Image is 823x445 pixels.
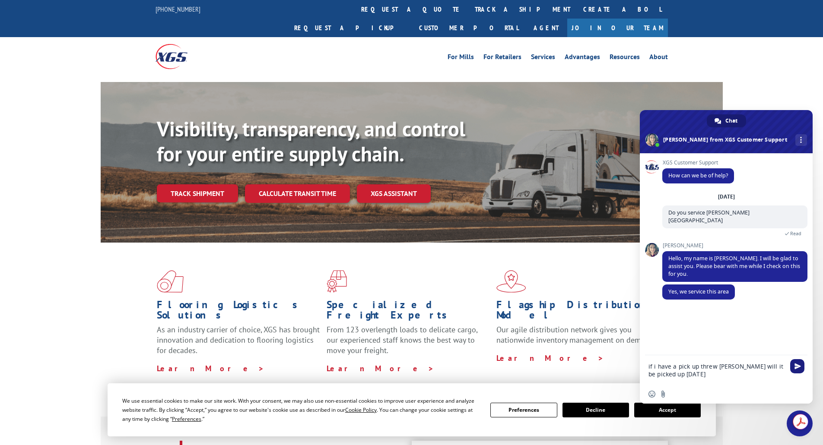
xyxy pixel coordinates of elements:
[496,353,604,363] a: Learn More >
[790,359,804,373] span: Send
[649,54,668,63] a: About
[668,172,728,179] span: How can we be of help?
[357,184,431,203] a: XGS ASSISTANT
[157,325,320,355] span: As an industry carrier of choice, XGS has brought innovation and dedication to flooring logistics...
[725,114,737,127] span: Chat
[668,288,729,295] span: Yes, we service this area
[567,19,668,37] a: Join Our Team
[787,410,813,436] a: Close chat
[108,383,716,436] div: Cookie Consent Prompt
[157,300,320,325] h1: Flooring Logistics Solutions
[660,391,667,398] span: Send a file
[413,19,525,37] a: Customer Portal
[668,209,750,224] span: Do you service [PERSON_NAME][GEOGRAPHIC_DATA]
[496,270,526,293] img: xgs-icon-flagship-distribution-model-red
[610,54,640,63] a: Resources
[525,19,567,37] a: Agent
[648,391,655,398] span: Insert an emoji
[245,184,350,203] a: Calculate transit time
[634,403,701,417] button: Accept
[496,325,655,345] span: Our agile distribution network gives you nationwide inventory management on demand.
[327,325,490,363] p: From 123 overlength loads to delicate cargo, our experienced staff knows the best way to move you...
[448,54,474,63] a: For Mills
[157,363,264,373] a: Learn More >
[157,115,465,167] b: Visibility, transparency, and control for your entire supply chain.
[157,270,184,293] img: xgs-icon-total-supply-chain-intelligence-red
[172,415,201,423] span: Preferences
[662,243,807,249] span: [PERSON_NAME]
[345,406,377,413] span: Cookie Policy
[327,270,347,293] img: xgs-icon-focused-on-flooring-red
[483,54,521,63] a: For Retailers
[648,355,787,385] textarea: Compose your message...
[718,194,735,199] div: [DATE]
[156,5,200,13] a: [PHONE_NUMBER]
[790,230,801,237] span: Read
[327,300,490,325] h1: Specialized Freight Experts
[662,160,734,166] span: XGS Customer Support
[490,403,557,417] button: Preferences
[288,19,413,37] a: Request a pickup
[122,396,480,423] div: We use essential cookies to make our site work. With your consent, we may also use non-essential ...
[668,255,800,278] span: Hello, my name is [PERSON_NAME]. I will be glad to assist you. Please bear with me while I check ...
[327,363,434,373] a: Learn More >
[531,54,555,63] a: Services
[157,184,238,202] a: Track shipment
[562,403,629,417] button: Decline
[565,54,600,63] a: Advantages
[707,114,746,127] a: Chat
[496,300,660,325] h1: Flagship Distribution Model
